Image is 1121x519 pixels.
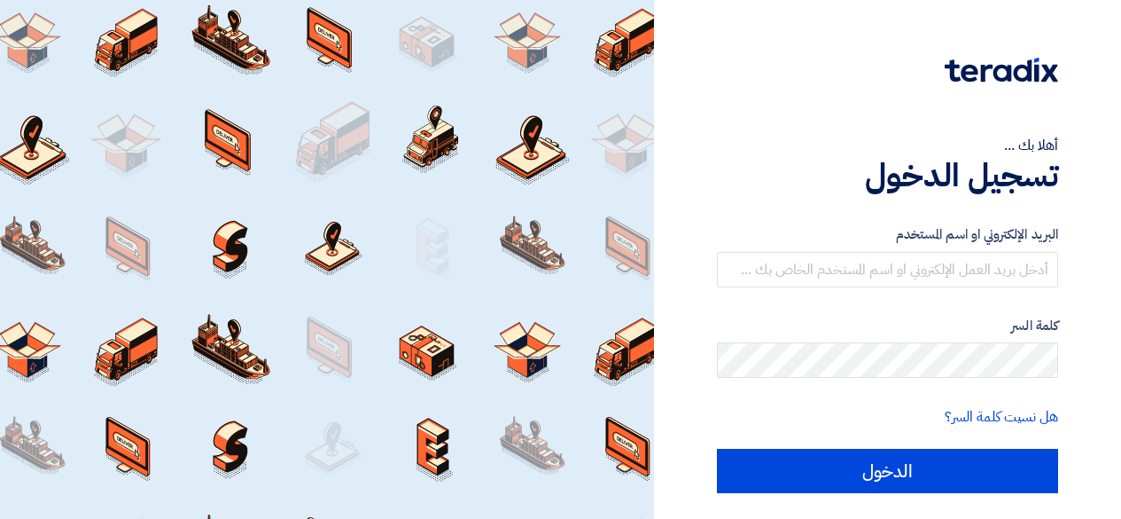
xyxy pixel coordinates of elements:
[945,58,1058,83] img: Teradix logo
[717,316,1058,336] label: كلمة السر
[717,449,1058,493] input: الدخول
[945,406,1058,428] a: هل نسيت كلمة السر؟
[717,224,1058,245] label: البريد الإلكتروني او اسم المستخدم
[717,156,1058,195] h1: تسجيل الدخول
[717,135,1058,156] div: أهلا بك ...
[717,252,1058,287] input: أدخل بريد العمل الإلكتروني او اسم المستخدم الخاص بك ...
